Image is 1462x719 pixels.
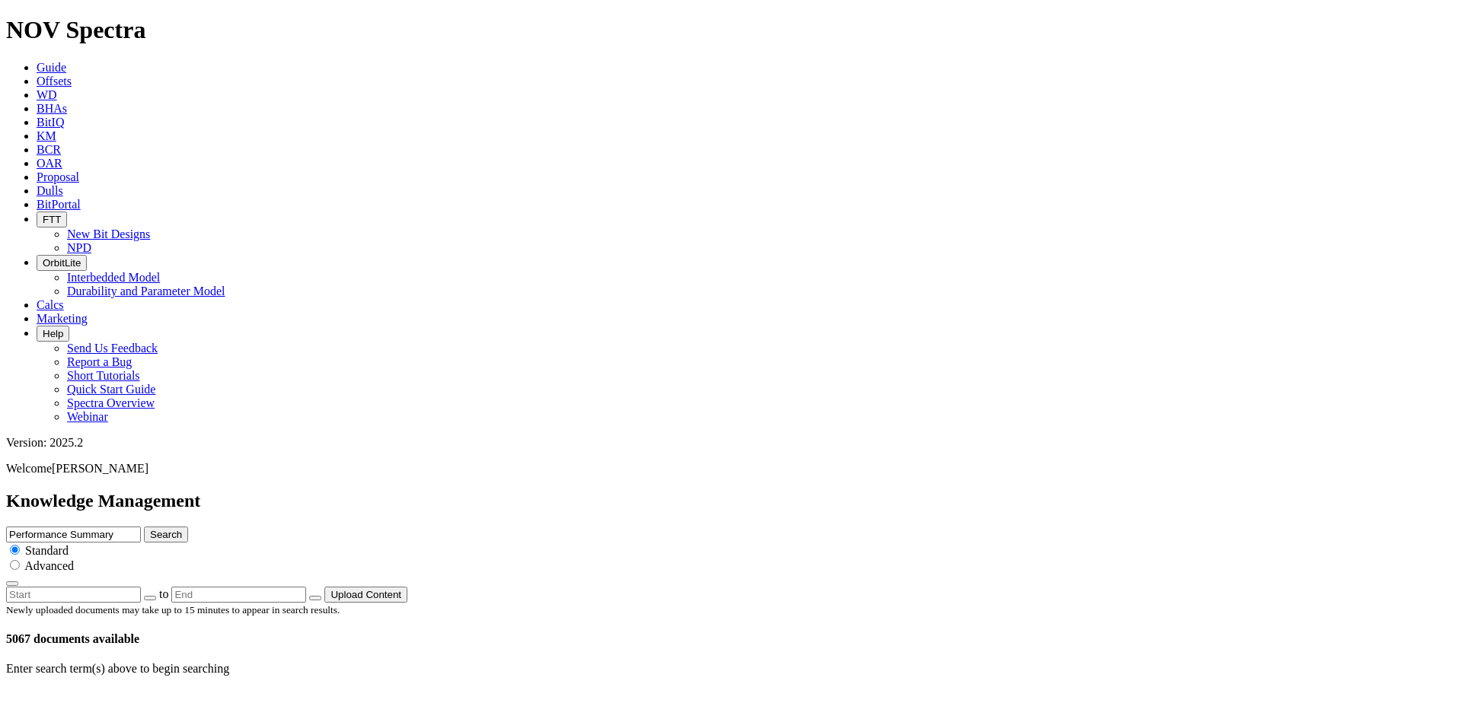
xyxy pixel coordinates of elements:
div: Version: 2025.2 [6,436,1456,450]
a: Send Us Feedback [67,342,158,355]
a: BHAs [37,102,67,115]
a: Report a Bug [67,355,132,368]
span: to [159,587,168,600]
button: Help [37,326,69,342]
a: Offsets [37,75,72,87]
a: Marketing [37,312,88,325]
h4: 5067 documents available [6,632,1456,646]
button: FTT [37,212,67,227]
a: BitPortal [37,198,81,211]
input: e.g. Smoothsteer Record [6,527,141,542]
a: Quick Start Guide [67,383,155,396]
p: Welcome [6,462,1456,476]
span: FTT [43,214,61,225]
span: Standard [25,544,69,557]
a: Durability and Parameter Model [67,285,225,297]
a: BitIQ [37,116,64,129]
a: Calcs [37,298,64,311]
h1: NOV Spectra [6,16,1456,44]
a: Webinar [67,410,108,423]
span: OrbitLite [43,257,81,269]
button: OrbitLite [37,255,87,271]
a: Spectra Overview [67,396,155,409]
a: Guide [37,61,66,74]
a: NPD [67,241,91,254]
a: Dulls [37,184,63,197]
a: Interbedded Model [67,271,160,284]
span: Advanced [24,559,74,572]
a: Proposal [37,170,79,183]
a: KM [37,129,56,142]
button: Upload Content [324,587,407,603]
input: Start [6,587,141,603]
span: Help [43,328,63,339]
h2: Knowledge Management [6,491,1456,511]
a: Short Tutorials [67,369,140,382]
a: WD [37,88,57,101]
small: Newly uploaded documents may take up to 15 minutes to appear in search results. [6,604,340,616]
a: OAR [37,157,62,170]
input: End [171,587,306,603]
p: Enter search term(s) above to begin searching [6,662,1456,676]
a: BCR [37,143,61,156]
span: [PERSON_NAME] [52,462,148,475]
button: Search [144,527,188,542]
a: New Bit Designs [67,227,150,240]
